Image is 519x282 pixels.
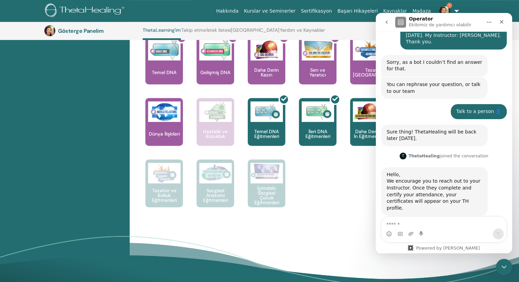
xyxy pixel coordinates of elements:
[248,98,285,159] a: Temel DNA Eğitmenleri Temel DNA Eğitmenleri
[199,101,232,122] img: Hastalık ve Bozukluk
[449,3,450,8] font: 1
[197,159,234,221] a: Sezgisel Anatomi Eğitmenleri Sezgisel Anatomi Eğitmenleri
[148,40,181,60] img: Temel DNA
[197,98,234,159] a: Hastalık ve Bozukluk Hastalık ve Bozukluk
[244,8,295,14] font: Kurslar ve Seminerler
[353,101,385,122] img: Daha Derine İn Eğitmenleri
[148,101,181,122] img: Dünya İlişkileri
[496,259,512,275] iframe: Intercom canlı sohbet
[203,187,228,203] font: Sezgisel Anatomi Eğitmenleri
[280,27,325,33] font: Yardım ve Kaynaklar
[254,185,279,206] font: İçimdeki Sezgisel Çocuk Eğitmenleri
[45,3,127,19] img: logo.png
[299,98,336,159] a: İleri DNA Eğitmenleri İleri DNA Eğitmenleri
[145,98,183,159] a: Dünya İlişkileri Dünya İlişkileri
[199,40,232,60] img: Gelişmiş DNA
[412,8,431,14] font: Mağaza
[197,37,234,98] a: Gelişmiş DNA Gelişmiş DNA
[354,128,384,139] font: Daha Derine İn Eğitmenleri
[199,163,232,183] img: Sezgisel Anatomi Eğitmenleri
[439,5,450,16] img: default.jpg
[143,27,181,33] font: ThetaLearning'im
[203,128,228,139] font: Hastalık ve Bozukluk
[248,37,285,98] a: Daha Derin Kazın Daha Derin Kazın
[250,163,283,180] img: İçimdeki Sezgisel Çocuk Eğitmenleri
[149,131,180,137] font: Dünya İlişkileri
[206,27,231,33] font: İstek listesi
[350,98,388,159] a: Daha Derine İn Eğitmenleri Daha Derine İn Eğitmenleri
[44,25,55,36] img: default.jpg
[298,5,335,17] a: Sertifikasyon
[409,5,433,17] a: Mağaza
[337,8,378,14] font: Başarı Hikayeleri
[250,40,283,60] img: Daha Derin Kazın
[213,5,241,17] a: Hakkında
[335,5,380,17] a: Başarı Hikayeleri
[250,101,283,122] img: Temel DNA Eğitmenleri
[302,101,334,122] img: İleri DNA Eğitmenleri
[302,40,334,59] img: Sen ve Yaratıcı
[383,8,407,14] font: Kaynaklar
[145,159,183,221] a: Tezahür ve Bolluk Eğitmenleri Tezahür ve Bolluk Eğitmenleri
[248,159,285,221] a: İçimdeki Sezgisel Çocuk Eğitmenleri İçimdeki Sezgisel Çocuk Eğitmenleri
[353,67,401,78] font: Tezahür ve [GEOGRAPHIC_DATA]
[143,27,181,40] a: ThetaLearning'im
[58,27,103,34] font: Gösterge Panelim
[301,8,332,14] font: Sertifikasyon
[181,27,206,38] a: Takip etme
[145,37,183,98] a: Temel DNA Temel DNA
[280,27,325,38] a: Yardım ve Kaynaklar
[353,40,385,60] img: Tezahür ve Bolluk
[299,37,336,98] a: Sen ve Yaratıcı Sen ve Yaratıcı
[231,27,279,33] font: [GEOGRAPHIC_DATA]
[148,163,181,183] img: Tezahür ve Bolluk Eğitmenleri
[380,5,410,17] a: Kaynaklar
[241,5,298,17] a: Kurslar ve Seminerler
[376,13,512,253] iframe: Intercom live chat
[181,27,206,33] font: Takip etme
[206,27,231,38] a: İstek listesi
[231,27,279,38] a: [GEOGRAPHIC_DATA]
[200,69,230,75] font: Gelişmiş DNA
[216,8,239,14] font: Hakkında
[152,187,177,203] font: Tezahür ve Bolluk Eğitmenleri
[350,37,388,98] a: Tezahür ve Bolluk Tezahür ve [GEOGRAPHIC_DATA]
